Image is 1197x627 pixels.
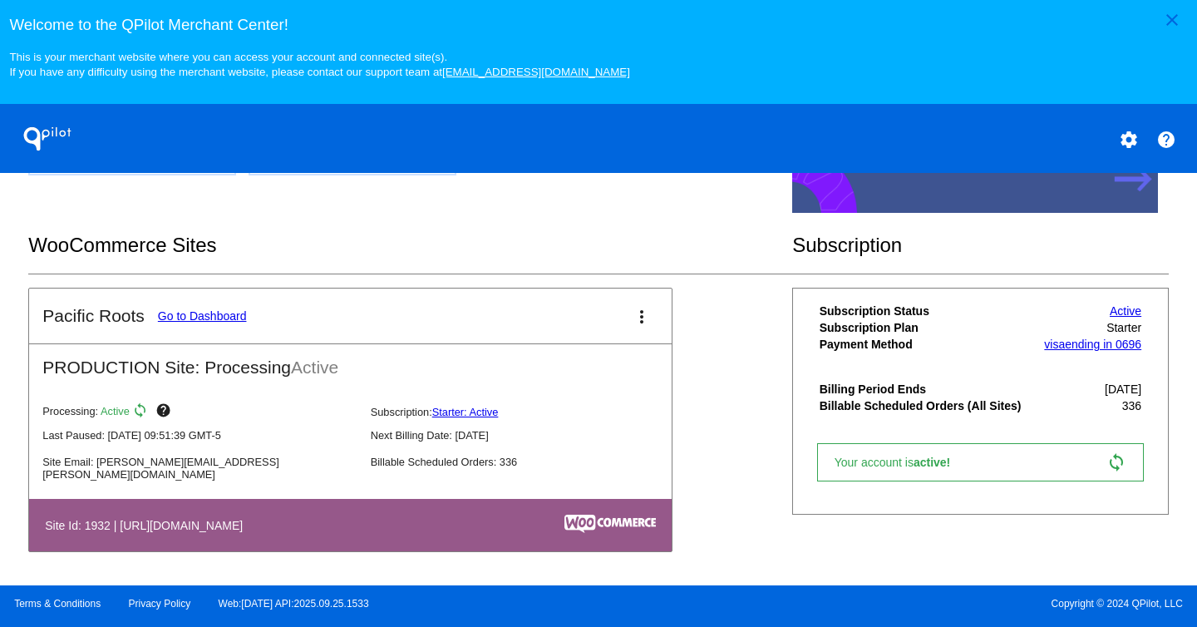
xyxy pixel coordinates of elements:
a: visaending in 0696 [1044,338,1141,351]
h3: Welcome to the QPilot Merchant Center! [9,16,1187,34]
span: active! [914,456,958,469]
a: Your account isactive! sync [817,443,1144,481]
p: Last Paused: [DATE] 09:51:39 GMT-5 [42,429,357,442]
h1: QPilot [14,122,81,156]
span: Active [291,358,338,377]
a: Go to Dashboard [158,309,247,323]
h2: Subscription [792,234,1169,257]
a: Active [1110,304,1141,318]
mat-icon: help [1156,130,1176,150]
small: This is your merchant website where you can access your account and connected site(s). If you hav... [9,51,629,78]
p: Next Billing Date: [DATE] [371,429,685,442]
h2: WooCommerce Sites [28,234,792,257]
th: Subscription Status [819,304,1036,318]
img: c53aa0e5-ae75-48aa-9bee-956650975ee5 [564,515,656,533]
a: [EMAIL_ADDRESS][DOMAIN_NAME] [442,66,630,78]
mat-icon: more_vert [632,307,652,327]
th: Billable Scheduled Orders (All Sites) [819,398,1036,413]
mat-icon: close [1162,10,1182,30]
th: Subscription Plan [819,320,1036,335]
a: Starter: Active [432,406,499,418]
th: Payment Method [819,337,1036,352]
p: Site Email: [PERSON_NAME][EMAIL_ADDRESS][PERSON_NAME][DOMAIN_NAME] [42,456,357,481]
span: Your account is [835,456,968,469]
p: Processing: [42,402,357,422]
span: Starter [1106,321,1141,334]
p: Billable Scheduled Orders: 336 [371,456,685,468]
a: Privacy Policy [129,598,191,610]
p: Subscription: [371,406,685,418]
mat-icon: help [155,402,175,422]
mat-icon: sync [1106,452,1126,472]
mat-icon: settings [1119,130,1139,150]
h2: Pacific Roots [42,306,145,326]
h2: PRODUCTION Site: Processing [29,344,672,378]
span: [DATE] [1105,383,1141,396]
th: Billing Period Ends [819,382,1036,397]
span: Active [101,406,130,418]
h4: Site Id: 1932 | [URL][DOMAIN_NAME] [45,519,251,532]
span: Copyright © 2024 QPilot, LLC [613,598,1183,610]
span: visa [1044,338,1065,351]
a: Web:[DATE] API:2025.09.25.1533 [219,598,369,610]
span: 336 [1122,399,1141,412]
a: Terms & Conditions [14,598,101,610]
mat-icon: sync [132,402,152,422]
